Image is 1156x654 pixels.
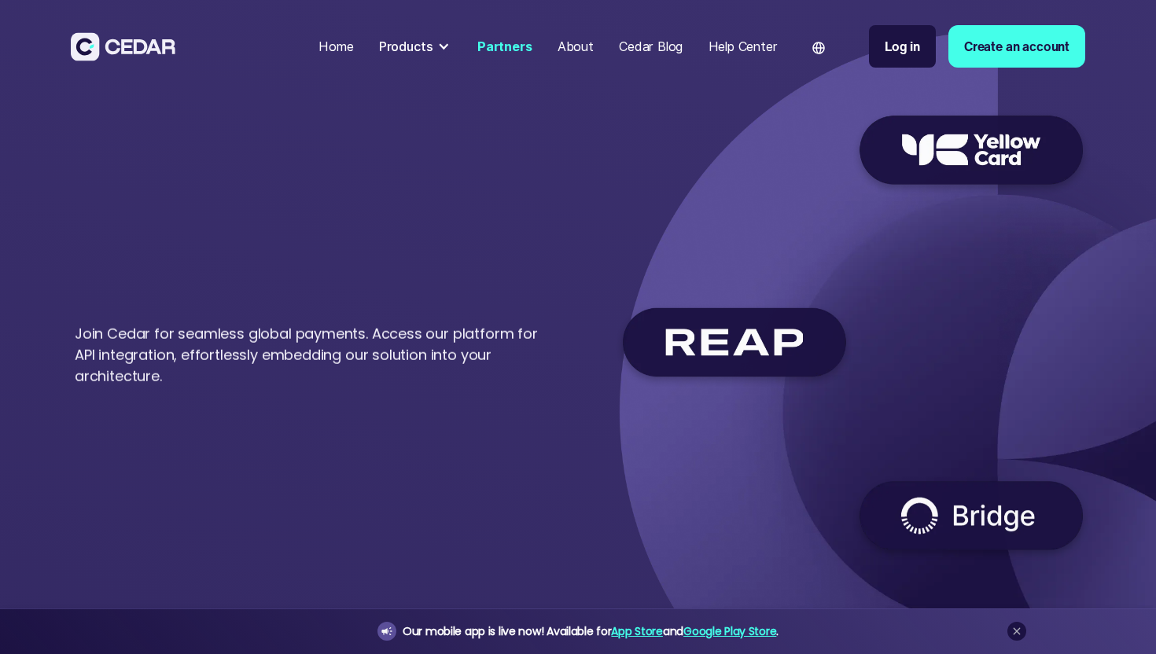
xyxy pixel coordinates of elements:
a: Help Center [702,29,784,64]
a: Home [312,29,359,64]
div: Our mobile app is live now! Available for and . [403,622,779,641]
div: Partners [477,37,532,56]
a: Google Play Store [683,623,776,639]
a: Create an account [948,25,1085,68]
div: Cedar Blog [619,37,683,56]
div: Help Center [709,37,778,56]
div: Products [373,31,458,62]
img: announcement [381,625,393,637]
p: Join Cedar for seamless global payments. Access our platform for API integration, effortlessly em... [75,323,539,387]
div: Home [318,37,353,56]
a: About [551,29,600,64]
img: world icon [812,42,825,54]
a: App Store [611,623,662,639]
div: About [558,37,594,56]
a: Cedar Blog [613,29,689,64]
a: Log in [869,25,936,68]
div: Log in [885,37,920,56]
a: Partners [471,29,539,64]
div: Products [379,37,433,56]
